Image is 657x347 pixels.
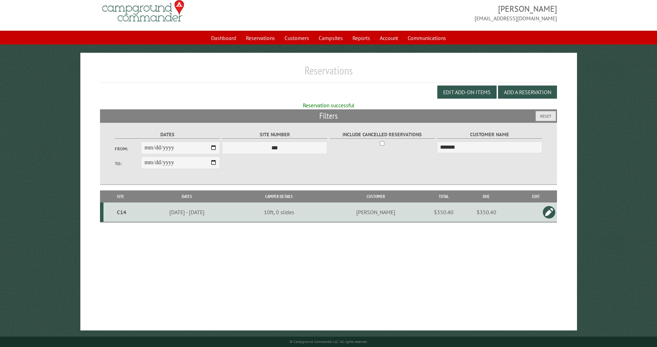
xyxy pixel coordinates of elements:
[430,202,458,222] td: $350.40
[100,64,557,83] h1: Reservations
[322,202,430,222] td: [PERSON_NAME]
[100,101,557,109] div: Reservation successful
[138,190,236,202] th: Dates
[515,190,557,202] th: Edit
[376,31,402,44] a: Account
[437,86,497,99] button: Edit Add-on Items
[348,31,374,44] a: Reports
[536,111,556,121] button: Reset
[139,209,235,216] div: [DATE] - [DATE]
[329,3,557,22] span: [PERSON_NAME] [EMAIL_ADDRESS][DOMAIN_NAME]
[315,31,347,44] a: Campsites
[322,190,430,202] th: Customer
[290,339,368,344] small: © Campground Commander LLC. All rights reserved.
[115,160,141,167] label: To:
[222,131,327,139] label: Site Number
[236,190,322,202] th: Camper Details
[458,190,515,202] th: Due
[458,202,515,222] td: $350.40
[106,209,137,216] div: C14
[115,146,141,152] label: From:
[236,202,322,222] td: 10ft, 0 slides
[437,131,542,139] label: Customer Name
[280,31,313,44] a: Customers
[115,131,220,139] label: Dates
[207,31,240,44] a: Dashboard
[330,131,435,139] label: Include Cancelled Reservations
[404,31,450,44] a: Communications
[498,86,557,99] button: Add a Reservation
[103,190,138,202] th: Site
[430,190,458,202] th: Total
[100,109,557,122] h2: Filters
[242,31,279,44] a: Reservations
